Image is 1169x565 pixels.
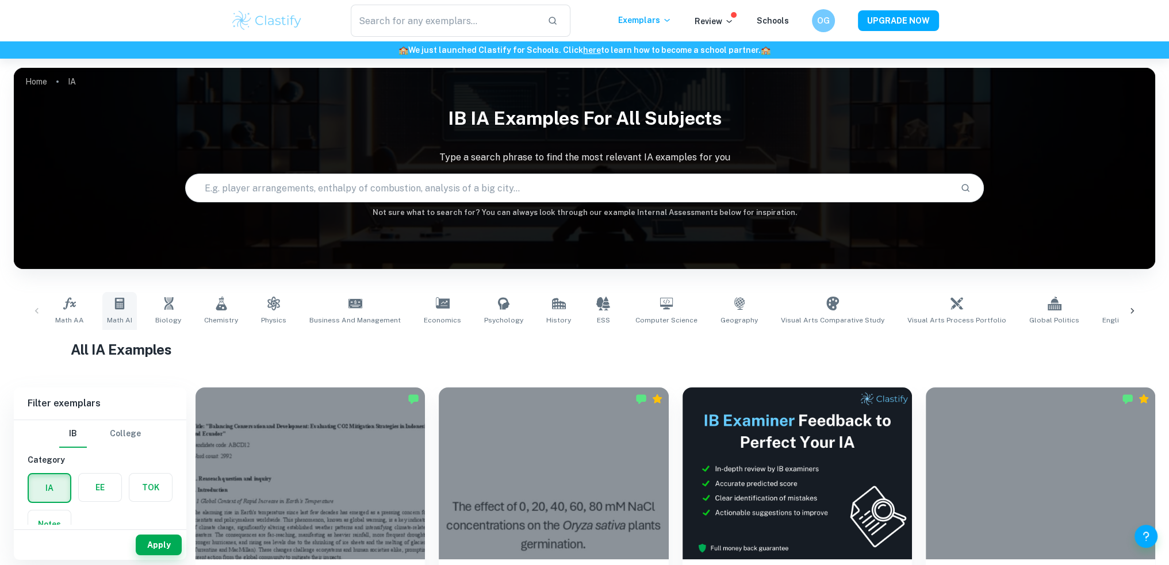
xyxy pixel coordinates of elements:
input: Search for any exemplars... [351,5,539,37]
h1: All IA Examples [71,339,1098,360]
button: IB [59,420,87,448]
img: Marked [408,393,419,405]
button: EE [79,474,121,501]
p: Type a search phrase to find the most relevant IA examples for you [14,151,1155,164]
button: Apply [136,535,182,555]
button: Notes [28,510,71,538]
span: Physics [261,315,286,325]
button: Help and Feedback [1134,525,1157,548]
h6: OG [817,14,830,27]
h1: IB IA examples for all subjects [14,100,1155,137]
span: Global Politics [1029,315,1079,325]
button: Search [956,178,975,198]
img: Marked [635,393,647,405]
button: TOK [129,474,172,501]
span: Business and Management [309,315,401,325]
a: here [583,45,601,55]
div: Filter type choice [59,420,141,448]
a: Schools [757,16,789,25]
span: Geography [720,315,758,325]
button: IA [29,474,70,502]
span: 🏫 [398,45,408,55]
span: Visual Arts Comparative Study [781,315,884,325]
button: OG [812,9,835,32]
h6: Not sure what to search for? You can always look through our example Internal Assessments below f... [14,207,1155,218]
span: Math AI [107,315,132,325]
img: Clastify logo [231,9,304,32]
span: History [546,315,571,325]
button: UPGRADE NOW [858,10,939,31]
span: 🏫 [761,45,771,55]
span: Math AA [55,315,84,325]
span: Visual Arts Process Portfolio [907,315,1006,325]
div: Premium [651,393,663,405]
span: Computer Science [635,315,697,325]
h6: Filter exemplars [14,387,186,420]
button: College [110,420,141,448]
span: Biology [155,315,181,325]
p: IA [68,75,76,88]
span: Economics [424,315,461,325]
span: Chemistry [204,315,238,325]
p: Exemplars [618,14,672,26]
img: Marked [1122,393,1133,405]
h6: We just launched Clastify for Schools. Click to learn how to become a school partner. [2,44,1167,56]
div: Premium [1138,393,1149,405]
input: E.g. player arrangements, enthalpy of combustion, analysis of a big city... [186,172,952,204]
h6: Category [28,453,173,466]
span: ESS [597,315,610,325]
span: Psychology [484,315,523,325]
a: Home [25,74,47,90]
p: Review [695,15,734,28]
img: Thumbnail [683,387,912,559]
